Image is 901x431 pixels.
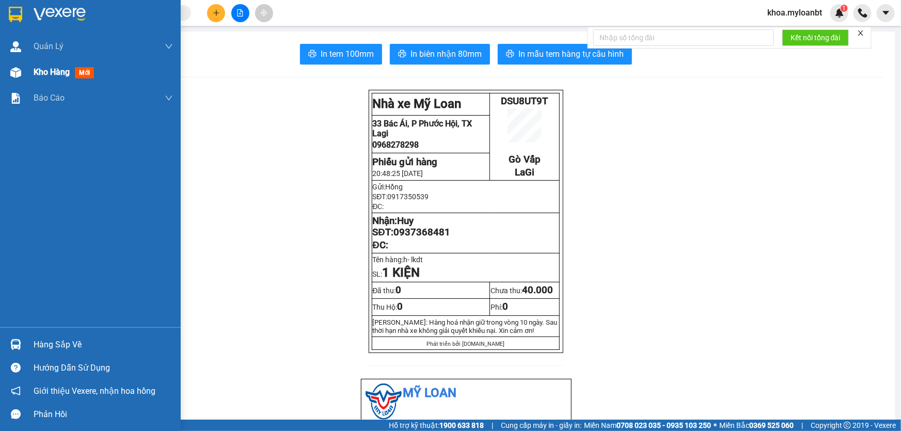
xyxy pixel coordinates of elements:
[509,154,541,165] span: Gò Vấp
[373,240,388,251] span: ĐC:
[300,44,382,65] button: printerIn tem 100mm
[373,119,472,138] span: 33 Bác Ái, P Phước Hội, TX Lagi
[393,227,450,238] span: 0937368481
[308,50,317,59] span: printer
[617,421,711,429] strong: 0708 023 035 - 0935 103 250
[719,420,794,431] span: Miền Bắc
[4,26,91,45] span: 33 Bác Ái, P Phước Hội, TX Lagi
[522,284,553,296] span: 40.000
[490,282,560,298] td: Chưa thu:
[373,202,384,211] span: ĐC:
[398,50,406,59] span: printer
[372,299,490,315] td: Thu Hộ:
[34,91,65,104] span: Báo cáo
[11,363,21,373] span: question-circle
[383,265,390,280] span: 1
[10,41,21,52] img: warehouse-icon
[801,420,803,431] span: |
[34,67,70,77] span: Kho hàng
[165,94,173,102] span: down
[373,169,423,178] span: 20:48:25 [DATE]
[34,40,64,53] span: Quản Lý
[759,6,830,19] span: khoa.myloanbt
[501,95,548,107] span: DSU8UT9T
[398,215,414,227] span: Huy
[501,420,581,431] span: Cung cấp máy in - giấy in:
[165,42,173,51] span: down
[231,4,249,22] button: file-add
[11,386,21,396] span: notification
[791,32,841,43] span: Kết nối tổng đài
[782,29,849,46] button: Kết nối tổng đài
[498,44,632,65] button: printerIn mẫu tem hàng tự cấu hình
[390,265,420,280] strong: KIỆN
[100,6,147,17] span: DSU8UT9T
[10,93,21,104] img: solution-icon
[10,339,21,350] img: warehouse-icon
[4,47,51,57] span: 0968278298
[502,301,508,312] span: 0
[506,50,514,59] span: printer
[373,193,429,201] span: SĐT:
[373,270,420,278] span: SL:
[410,47,482,60] span: In biên nhận 80mm
[4,5,93,20] strong: Nhà xe Mỹ Loan
[213,9,220,17] span: plus
[373,140,419,150] span: 0968278298
[841,5,848,12] sup: 1
[515,167,534,178] span: LaGi
[373,156,438,168] strong: Phiếu gửi hàng
[75,67,94,78] span: mới
[842,5,846,12] span: 1
[439,421,484,429] strong: 1900 633 818
[398,301,403,312] span: 0
[386,183,403,191] span: Hồng
[34,407,173,422] div: Phản hồi
[593,29,774,46] input: Nhập số tổng đài
[321,47,374,60] span: In tem 100mm
[714,423,717,427] span: ⚪️
[260,9,267,17] span: aim
[373,256,559,264] p: Tên hàng:
[388,193,429,201] span: 0917350539
[373,183,559,191] p: Gửi:
[389,420,484,431] span: Hỗ trợ kỹ thuật:
[835,8,844,18] img: icon-new-feature
[4,66,69,77] strong: Phiếu gửi hàng
[492,420,493,431] span: |
[34,360,173,376] div: Hướng dẫn sử dụng
[366,384,402,420] img: logo.jpg
[584,420,711,431] span: Miền Nam
[10,67,21,78] img: warehouse-icon
[373,215,450,238] strong: Nhận: SĐT:
[207,4,225,22] button: plus
[236,9,244,17] span: file-add
[877,4,895,22] button: caret-down
[34,337,173,353] div: Hàng sắp về
[518,47,624,60] span: In mẫu tem hàng tự cấu hình
[372,282,490,298] td: Đã thu:
[9,7,22,22] img: logo-vxr
[366,384,567,403] li: Mỹ Loan
[11,409,21,419] span: message
[108,66,139,77] span: Gò Vấp
[490,299,560,315] td: Phí:
[844,422,851,429] span: copyright
[857,29,864,37] span: close
[749,421,794,429] strong: 0369 525 060
[373,97,462,111] strong: Nhà xe Mỹ Loan
[373,318,558,334] span: [PERSON_NAME]: Hàng hoá nhận giữ trong vòng 10 ngày. Sau thời hạn nhà xe không giải quy...
[396,284,402,296] span: 0
[390,44,490,65] button: printerIn biên nhận 80mm
[426,341,504,347] span: Phát triển bởi [DOMAIN_NAME]
[881,8,891,18] span: caret-down
[255,4,273,22] button: aim
[858,8,867,18] img: phone-icon
[34,385,155,397] span: Giới thiệu Vexere, nhận hoa hồng
[404,256,428,264] span: h- lkdt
